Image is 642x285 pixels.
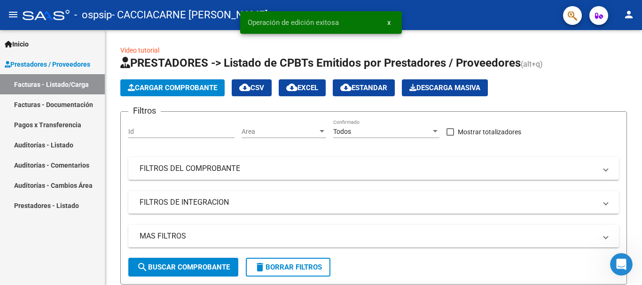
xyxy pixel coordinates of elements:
[128,191,619,214] mat-expansion-panel-header: FILTROS DE INTEGRACION
[248,18,339,27] span: Operación de edición exitosa
[128,157,619,180] mat-expansion-panel-header: FILTROS DEL COMPROBANTE
[128,225,619,247] mat-expansion-panel-header: MAS FILTROS
[286,84,318,92] span: EXCEL
[521,60,543,69] span: (alt+q)
[5,59,90,69] span: Prestadores / Proveedores
[254,262,266,273] mat-icon: delete
[380,14,398,31] button: x
[140,163,596,174] mat-panel-title: FILTROS DEL COMPROBANTE
[232,79,272,96] button: CSV
[333,128,351,135] span: Todos
[137,262,148,273] mat-icon: search
[120,79,225,96] button: Cargar Comprobante
[5,39,29,49] span: Inicio
[286,82,298,93] mat-icon: cloud_download
[458,126,521,138] span: Mostrar totalizadores
[140,231,596,241] mat-panel-title: MAS FILTROS
[254,263,322,271] span: Borrar Filtros
[246,258,330,277] button: Borrar Filtros
[340,82,352,93] mat-icon: cloud_download
[239,82,251,93] mat-icon: cloud_download
[402,79,488,96] button: Descarga Masiva
[333,79,395,96] button: Estandar
[623,9,634,20] mat-icon: person
[140,197,596,208] mat-panel-title: FILTROS DE INTEGRACION
[279,79,326,96] button: EXCEL
[128,104,161,117] h3: Filtros
[402,79,488,96] app-download-masive: Descarga masiva de comprobantes (adjuntos)
[340,84,387,92] span: Estandar
[610,253,633,276] iframe: Intercom live chat
[387,18,391,27] span: x
[74,5,112,25] span: - ospsip
[120,56,521,69] span: PRESTADORES -> Listado de CPBTs Emitidos por Prestadores / Proveedores
[239,84,264,92] span: CSV
[409,84,480,92] span: Descarga Masiva
[128,84,217,92] span: Cargar Comprobante
[128,258,238,277] button: Buscar Comprobante
[8,9,19,20] mat-icon: menu
[137,263,230,271] span: Buscar Comprobante
[242,128,318,136] span: Area
[120,46,159,54] a: Video tutorial
[112,5,268,25] span: - CACCIACARNE [PERSON_NAME]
